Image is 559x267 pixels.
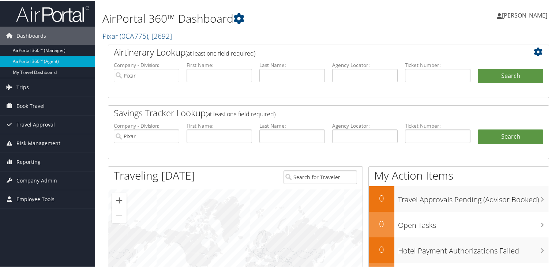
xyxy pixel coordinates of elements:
[369,237,549,262] a: 0Hotel Payment Authorizations Failed
[120,30,148,40] span: ( 0CA775 )
[16,5,89,22] img: airportal-logo.png
[497,4,555,26] a: [PERSON_NAME]
[114,106,507,119] h2: Savings Tracker Lookup
[185,49,255,57] span: (at least one field required)
[16,152,41,170] span: Reporting
[369,167,549,183] h1: My Action Items
[16,115,55,133] span: Travel Approval
[478,129,543,143] a: Search
[148,30,172,40] span: , [ 2692 ]
[398,190,549,204] h3: Travel Approvals Pending (Advisor Booked)
[259,121,325,129] label: Last Name:
[284,170,357,183] input: Search for Traveler
[102,10,404,26] h1: AirPortal 360™ Dashboard
[16,78,29,96] span: Trips
[332,121,398,129] label: Agency Locator:
[502,11,547,19] span: [PERSON_NAME]
[478,68,543,83] button: Search
[187,121,252,129] label: First Name:
[398,241,549,255] h3: Hotel Payment Authorizations Failed
[16,133,60,152] span: Risk Management
[112,192,127,207] button: Zoom in
[112,207,127,222] button: Zoom out
[405,61,470,68] label: Ticket Number:
[102,30,172,40] a: Pixar
[369,185,549,211] a: 0Travel Approvals Pending (Advisor Booked)
[398,216,549,230] h3: Open Tasks
[114,121,179,129] label: Company - Division:
[114,45,507,58] h2: Airtinerary Lookup
[369,211,549,237] a: 0Open Tasks
[369,217,394,229] h2: 0
[187,61,252,68] label: First Name:
[114,61,179,68] label: Company - Division:
[332,61,398,68] label: Agency Locator:
[259,61,325,68] label: Last Name:
[206,109,275,117] span: (at least one field required)
[114,129,179,142] input: search accounts
[369,242,394,255] h2: 0
[405,121,470,129] label: Ticket Number:
[369,191,394,204] h2: 0
[16,96,45,114] span: Book Travel
[16,171,57,189] span: Company Admin
[16,26,46,44] span: Dashboards
[114,167,195,183] h1: Traveling [DATE]
[16,189,55,208] span: Employee Tools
